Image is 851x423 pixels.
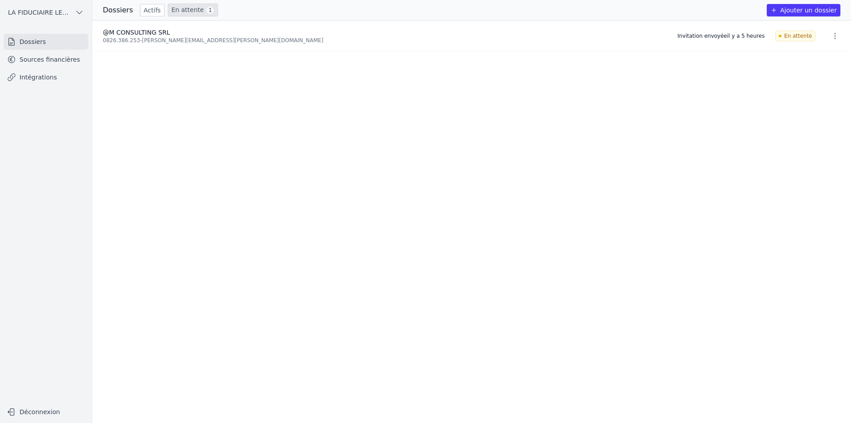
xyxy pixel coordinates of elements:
[8,8,71,17] span: LA FIDUCIAIRE LEMAIRE SA
[775,31,816,41] span: En attente
[767,4,840,16] button: Ajouter un dossier
[103,5,133,16] h3: Dossiers
[103,29,170,36] span: @M CONSULTING SRL
[4,69,88,85] a: Intégrations
[4,405,88,419] button: Déconnexion
[4,5,88,20] button: LA FIDUCIAIRE LEMAIRE SA
[140,4,164,16] a: Actifs
[677,32,765,40] div: Invitation envoyée il y a 5 heures
[4,51,88,67] a: Sources financières
[206,6,215,15] span: 1
[4,34,88,50] a: Dossiers
[103,37,667,44] div: 0826.386.253 - [PERSON_NAME][EMAIL_ADDRESS][PERSON_NAME][DOMAIN_NAME]
[168,4,218,16] a: En attente 1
